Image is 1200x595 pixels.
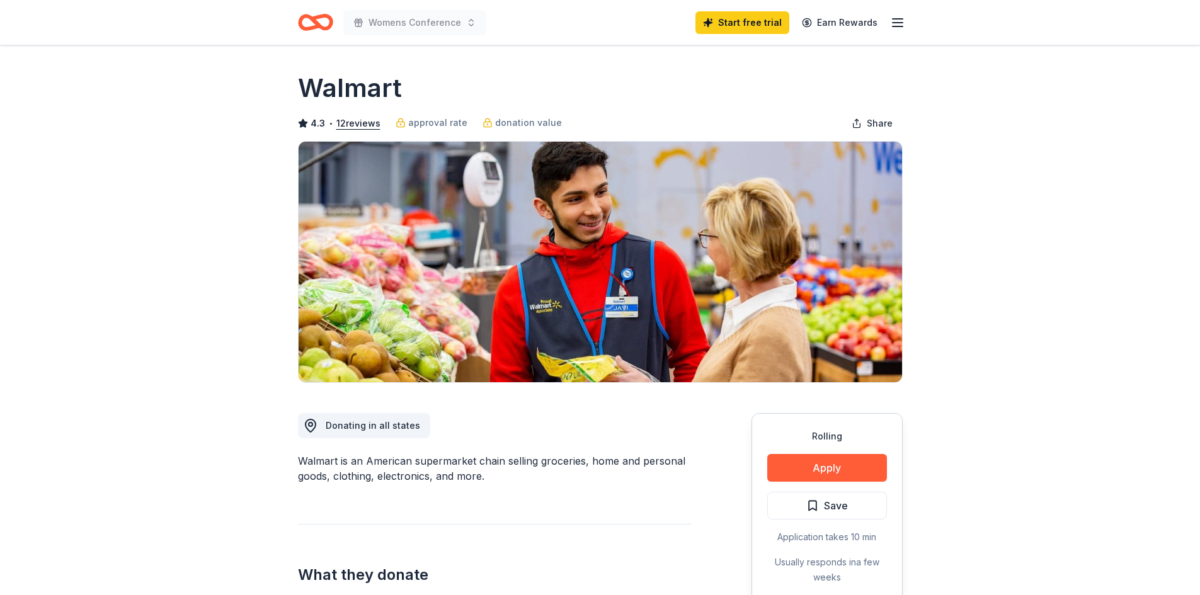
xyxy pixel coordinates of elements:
div: Rolling [767,429,887,444]
a: donation value [483,115,562,130]
h1: Walmart [298,71,402,106]
span: Share [867,116,893,131]
a: Earn Rewards [794,11,885,34]
a: Start free trial [695,11,789,34]
button: Save [767,492,887,519]
span: approval rate [408,115,467,130]
button: Womens Conference [343,10,486,35]
span: donation value [495,115,562,130]
div: Usually responds in a few weeks [767,555,887,585]
span: • [328,118,333,128]
span: Save [824,497,848,514]
a: approval rate [396,115,467,130]
span: Donating in all states [326,420,420,431]
button: Share [842,111,903,136]
span: 4.3 [311,116,325,131]
div: Application takes 10 min [767,530,887,545]
div: Walmart is an American supermarket chain selling groceries, home and personal goods, clothing, el... [298,453,691,484]
img: Image for Walmart [299,142,902,382]
button: 12reviews [336,116,380,131]
button: Apply [767,454,887,482]
a: Home [298,8,333,37]
span: Womens Conference [369,15,461,30]
h2: What they donate [298,565,691,585]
